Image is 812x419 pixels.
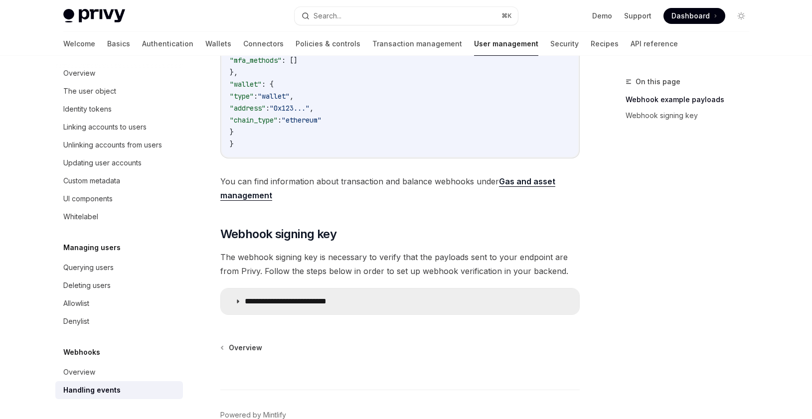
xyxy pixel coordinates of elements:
[631,32,678,56] a: API reference
[63,384,121,396] div: Handling events
[733,8,749,24] button: Toggle dark mode
[663,8,725,24] a: Dashboard
[55,136,183,154] a: Unlinking accounts from users
[55,312,183,330] a: Denylist
[243,32,284,56] a: Connectors
[671,11,710,21] span: Dashboard
[220,250,580,278] span: The webhook signing key is necessary to verify that the payloads sent to your endpoint are from P...
[55,277,183,294] a: Deleting users
[282,56,298,65] span: : []
[591,32,619,56] a: Recipes
[63,175,120,187] div: Custom metadata
[229,343,262,353] span: Overview
[63,103,112,115] div: Identity tokens
[230,104,266,113] span: "address"
[63,67,95,79] div: Overview
[295,7,518,25] button: Search...⌘K
[63,85,116,97] div: The user object
[142,32,193,56] a: Authentication
[626,108,757,124] a: Webhook signing key
[372,32,462,56] a: Transaction management
[55,363,183,381] a: Overview
[266,104,270,113] span: :
[55,294,183,312] a: Allowlist
[314,10,341,22] div: Search...
[63,279,111,291] div: Deleting users
[624,11,651,21] a: Support
[55,172,183,190] a: Custom metadata
[63,315,89,327] div: Denylist
[550,32,579,56] a: Security
[230,56,282,65] span: "mfa_methods"
[63,211,98,223] div: Whitelabel
[474,32,538,56] a: User management
[221,343,262,353] a: Overview
[230,68,238,77] span: },
[55,259,183,277] a: Querying users
[55,190,183,208] a: UI components
[55,64,183,82] a: Overview
[55,208,183,226] a: Whitelabel
[63,242,121,254] h5: Managing users
[63,121,147,133] div: Linking accounts to users
[55,100,183,118] a: Identity tokens
[63,346,100,358] h5: Webhooks
[63,366,95,378] div: Overview
[592,11,612,21] a: Demo
[230,92,254,101] span: "type"
[230,140,234,148] span: }
[290,92,294,101] span: ,
[310,104,314,113] span: ,
[501,12,512,20] span: ⌘ K
[63,262,114,274] div: Querying users
[55,82,183,100] a: The user object
[63,157,142,169] div: Updating user accounts
[55,118,183,136] a: Linking accounts to users
[262,80,274,89] span: : {
[626,92,757,108] a: Webhook example payloads
[258,92,290,101] span: "wallet"
[63,9,125,23] img: light logo
[282,116,322,125] span: "ethereum"
[63,139,162,151] div: Unlinking accounts from users
[55,154,183,172] a: Updating user accounts
[296,32,360,56] a: Policies & controls
[107,32,130,56] a: Basics
[55,381,183,399] a: Handling events
[63,297,89,309] div: Allowlist
[63,193,113,205] div: UI components
[230,80,262,89] span: "wallet"
[254,92,258,101] span: :
[63,32,95,56] a: Welcome
[270,104,310,113] span: "0x123..."
[230,116,278,125] span: "chain_type"
[220,226,337,242] span: Webhook signing key
[636,76,680,88] span: On this page
[230,128,234,137] span: }
[220,174,580,202] span: You can find information about transaction and balance webhooks under
[205,32,231,56] a: Wallets
[278,116,282,125] span: :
